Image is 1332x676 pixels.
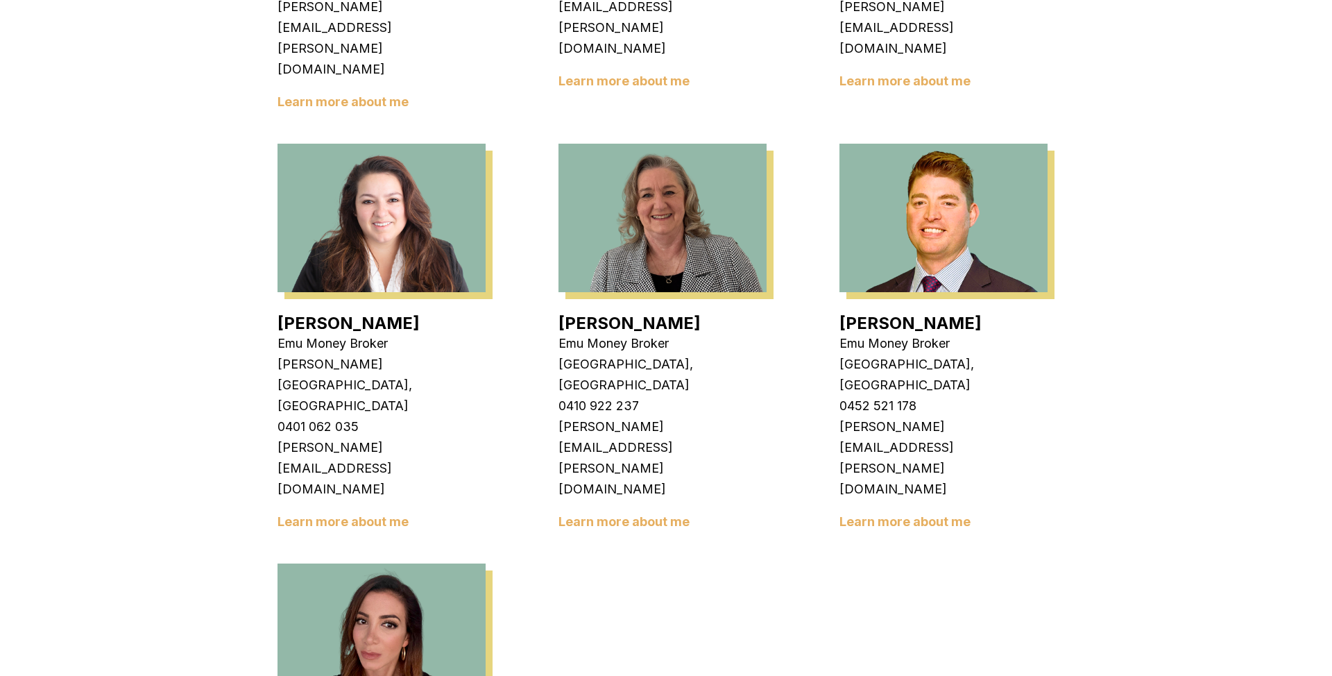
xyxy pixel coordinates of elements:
[558,514,690,529] a: Learn more about me
[839,313,982,333] a: [PERSON_NAME]
[839,74,971,88] a: Learn more about me
[558,333,767,354] p: Emu Money Broker
[277,144,486,292] img: Wendy Fonseka
[558,313,701,333] a: [PERSON_NAME]
[277,514,409,529] a: Learn more about me
[277,94,409,109] a: Learn more about me
[839,333,1048,354] p: Emu Money Broker
[839,396,1048,416] p: 0452 521 178
[839,144,1048,292] img: Jack Armstrong
[558,144,767,292] img: Robyn Adams
[558,396,767,416] p: 0410 922 237
[558,74,690,88] a: Learn more about me
[277,437,486,500] p: [PERSON_NAME][EMAIL_ADDRESS][DOMAIN_NAME]
[839,514,971,529] a: Learn more about me
[277,354,486,416] p: [PERSON_NAME][GEOGRAPHIC_DATA], [GEOGRAPHIC_DATA]
[277,313,420,333] a: [PERSON_NAME]
[558,354,767,396] p: [GEOGRAPHIC_DATA], [GEOGRAPHIC_DATA]
[839,354,1048,396] p: [GEOGRAPHIC_DATA], [GEOGRAPHIC_DATA]
[558,416,767,500] p: [PERSON_NAME][EMAIL_ADDRESS][PERSON_NAME][DOMAIN_NAME]
[277,416,486,437] p: 0401 062 035
[277,333,486,354] p: Emu Money Broker
[839,416,1048,500] p: [PERSON_NAME][EMAIL_ADDRESS][PERSON_NAME][DOMAIN_NAME]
